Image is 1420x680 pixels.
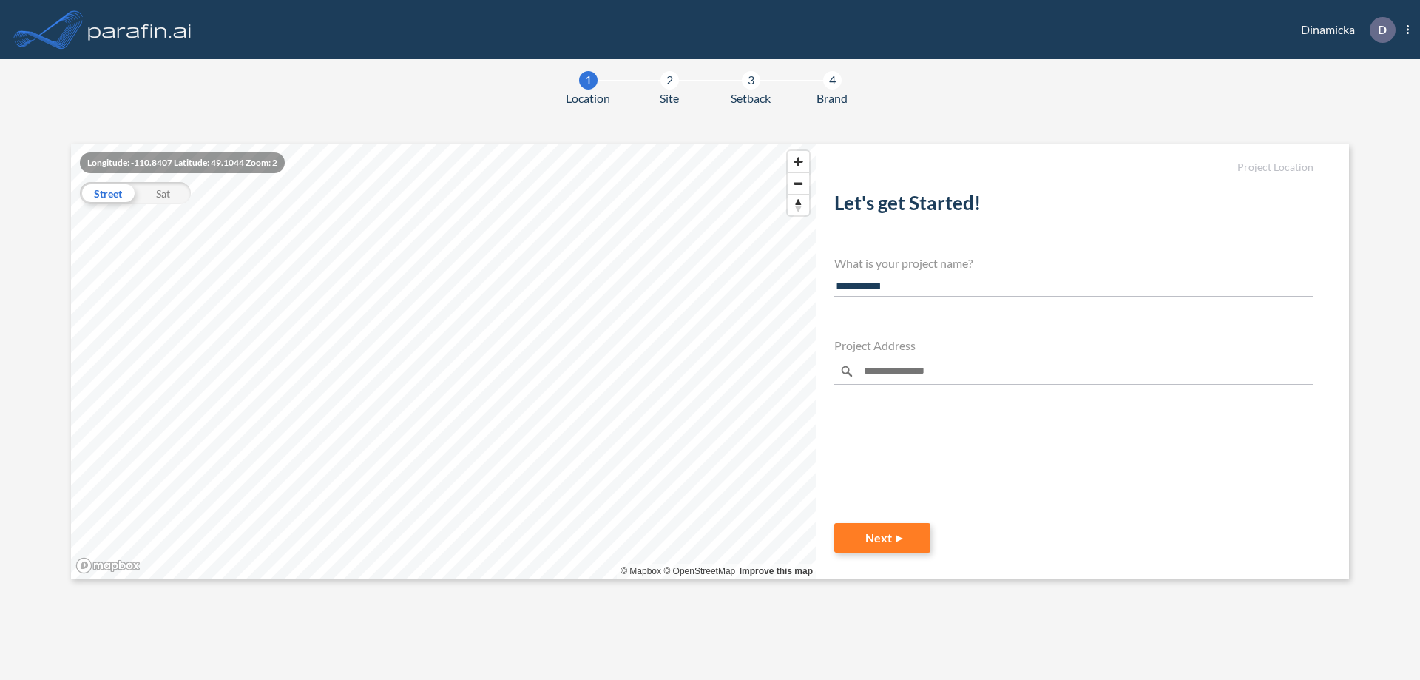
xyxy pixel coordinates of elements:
button: Next [834,523,930,553]
span: Setback [731,90,771,107]
button: Zoom out [788,172,809,194]
a: Improve this map [740,566,813,576]
div: 3 [742,71,760,90]
div: 1 [579,71,598,90]
h2: Let's get Started! [834,192,1313,221]
a: Mapbox [621,566,661,576]
span: Brand [816,90,848,107]
a: Mapbox homepage [75,557,141,574]
img: logo [85,15,195,44]
div: 4 [823,71,842,90]
span: Location [566,90,610,107]
input: Enter a location [834,358,1313,385]
h4: What is your project name? [834,256,1313,270]
h5: Project Location [834,161,1313,174]
div: Longitude: -110.8407 Latitude: 49.1044 Zoom: 2 [80,152,285,173]
canvas: Map [71,144,816,579]
span: Site [660,90,679,107]
h4: Project Address [834,338,1313,352]
a: OpenStreetMap [663,566,735,576]
div: Dinamicka [1279,17,1409,43]
button: Reset bearing to north [788,194,809,215]
div: Street [80,182,135,204]
div: Sat [135,182,191,204]
span: Zoom out [788,173,809,194]
p: D [1378,23,1387,36]
div: 2 [660,71,679,90]
button: Zoom in [788,151,809,172]
span: Reset bearing to north [788,195,809,215]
